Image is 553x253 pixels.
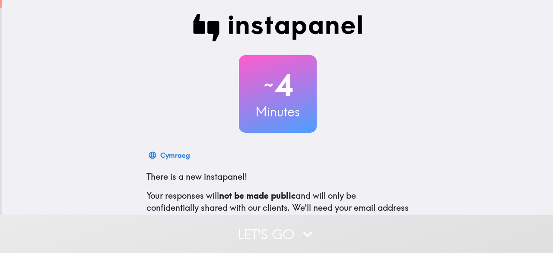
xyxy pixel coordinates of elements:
b: not be made public [219,190,296,201]
h2: 4 [239,67,317,103]
span: There is a new instapanel! [146,171,247,182]
a: Terms [378,214,402,225]
button: Cymraeg [146,147,194,164]
p: Your responses will and will only be confidentially shared with our clients. We'll need your emai... [146,190,409,226]
div: Cymraeg [160,149,190,161]
span: ~ [263,72,275,98]
a: Privacy Policy [307,214,363,225]
h3: Minutes [239,103,317,121]
img: Instapanel [193,14,362,41]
